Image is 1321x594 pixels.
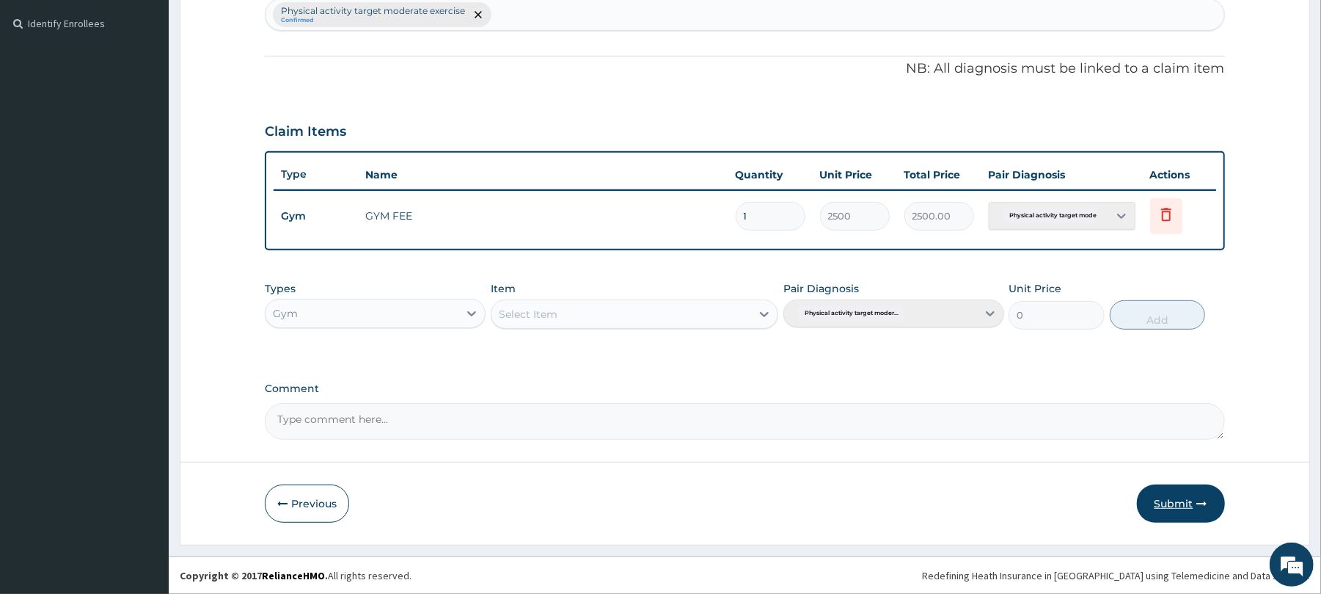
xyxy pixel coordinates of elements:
[783,281,859,296] label: Pair Diagnosis
[1143,160,1216,189] th: Actions
[491,281,516,296] label: Item
[922,568,1310,583] div: Redefining Heath Insurance in [GEOGRAPHIC_DATA] using Telemedicine and Data Science!
[358,201,728,231] td: GYM FEE
[274,161,358,188] th: Type
[169,557,1321,594] footer: All rights reserved.
[728,160,813,189] th: Quantity
[358,160,728,189] th: Name
[274,203,358,230] td: Gym
[499,307,557,322] div: Select Item
[76,82,246,101] div: Chat with us now
[265,124,346,140] h3: Claim Items
[265,59,1224,79] p: NB: All diagnosis must be linked to a claim item
[85,185,202,333] span: We're online!
[265,485,349,523] button: Previous
[273,306,298,321] div: Gym
[265,283,296,295] label: Types
[180,569,328,582] strong: Copyright © 2017 .
[1137,485,1225,523] button: Submit
[27,73,59,110] img: d_794563401_company_1708531726252_794563401
[897,160,981,189] th: Total Price
[265,383,1224,395] label: Comment
[1009,281,1061,296] label: Unit Price
[981,160,1143,189] th: Pair Diagnosis
[262,569,325,582] a: RelianceHMO
[813,160,897,189] th: Unit Price
[7,401,279,452] textarea: Type your message and hit 'Enter'
[1110,300,1206,330] button: Add
[241,7,276,43] div: Minimize live chat window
